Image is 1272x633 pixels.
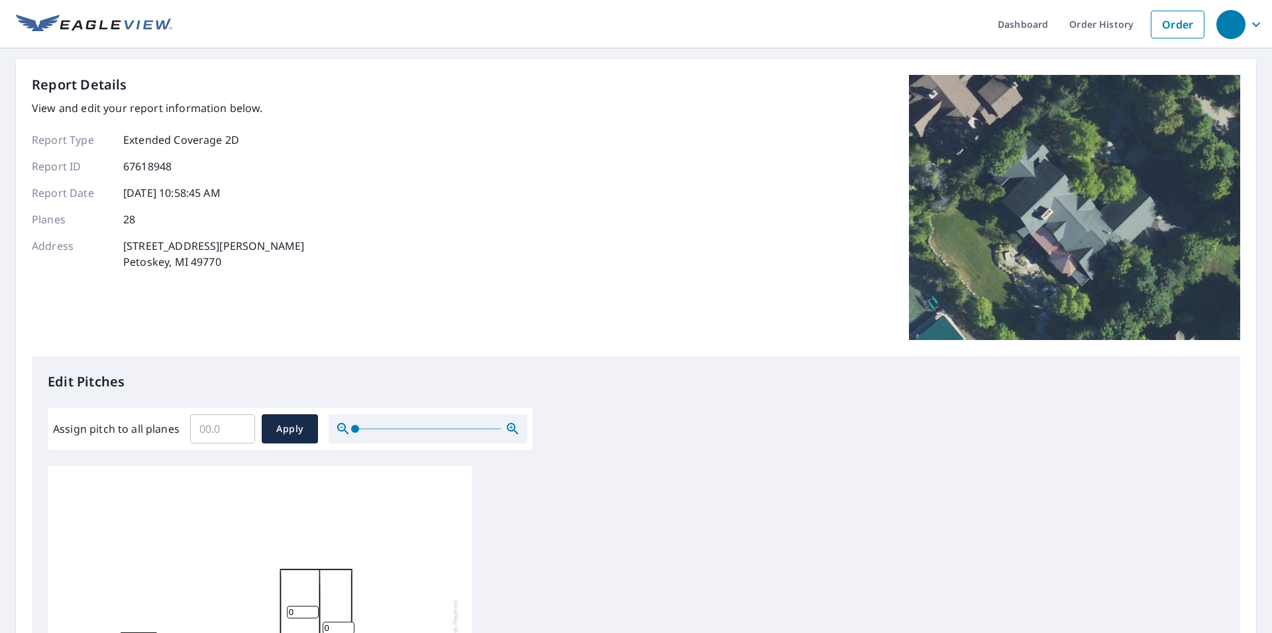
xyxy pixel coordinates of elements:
[32,158,111,174] p: Report ID
[909,75,1240,340] img: Top image
[123,132,239,148] p: Extended Coverage 2D
[53,421,180,437] label: Assign pitch to all planes
[16,15,172,34] img: EV Logo
[32,100,304,116] p: View and edit your report information below.
[32,75,127,95] p: Report Details
[123,185,221,201] p: [DATE] 10:58:45 AM
[262,414,318,443] button: Apply
[190,410,255,447] input: 00.0
[123,211,135,227] p: 28
[48,372,1224,392] p: Edit Pitches
[123,238,304,270] p: [STREET_ADDRESS][PERSON_NAME] Petoskey, MI 49770
[123,158,172,174] p: 67618948
[272,421,307,437] span: Apply
[32,238,111,270] p: Address
[1151,11,1204,38] a: Order
[32,185,111,201] p: Report Date
[32,211,111,227] p: Planes
[32,132,111,148] p: Report Type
